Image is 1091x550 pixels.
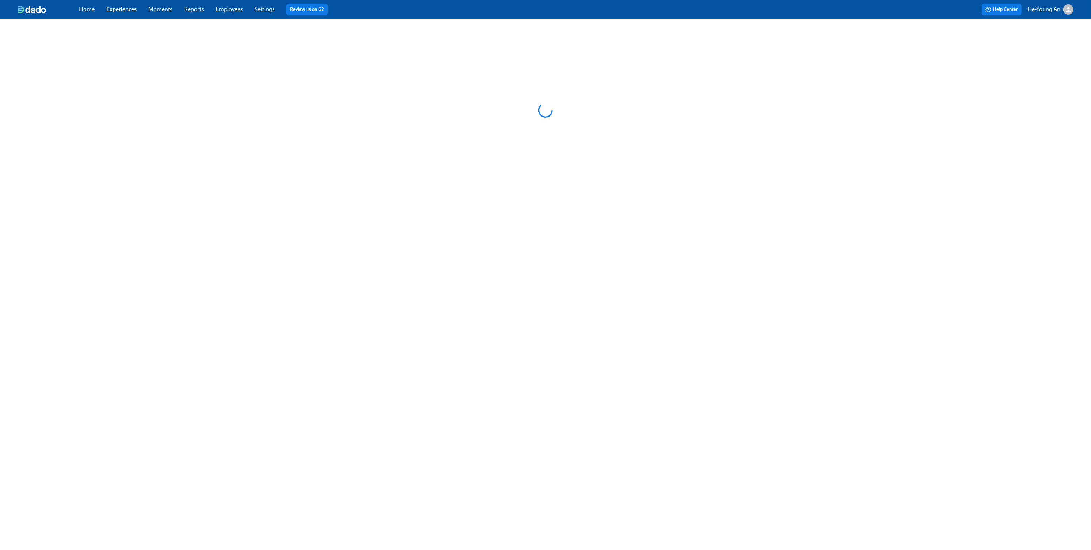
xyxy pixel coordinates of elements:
a: dado [18,6,79,13]
span: Help Center [985,6,1018,13]
a: Home [79,6,95,13]
a: Employees [216,6,243,13]
p: He-Young An [1027,5,1060,14]
button: He-Young An [1027,4,1073,15]
img: dado [18,6,46,13]
a: Settings [255,6,275,13]
a: Moments [148,6,172,13]
a: Reports [184,6,204,13]
button: Review us on G2 [286,4,328,15]
button: Help Center [982,4,1022,15]
a: Experiences [106,6,137,13]
a: Review us on G2 [290,6,324,13]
